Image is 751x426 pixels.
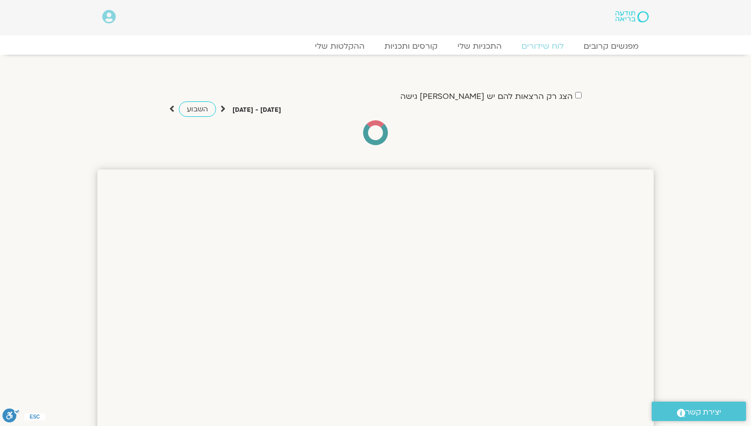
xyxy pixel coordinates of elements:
a: השבוע [179,101,216,117]
label: הצג רק הרצאות להם יש [PERSON_NAME] גישה [400,92,573,101]
p: [DATE] - [DATE] [232,105,281,115]
span: יצירת קשר [685,406,721,419]
a: ההקלטות שלי [305,41,375,51]
a: קורסים ותכניות [375,41,448,51]
a: התכניות שלי [448,41,512,51]
a: מפגשים קרובים [574,41,649,51]
nav: Menu [102,41,649,51]
a: יצירת קשר [652,402,746,421]
a: לוח שידורים [512,41,574,51]
span: השבוע [187,104,208,114]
